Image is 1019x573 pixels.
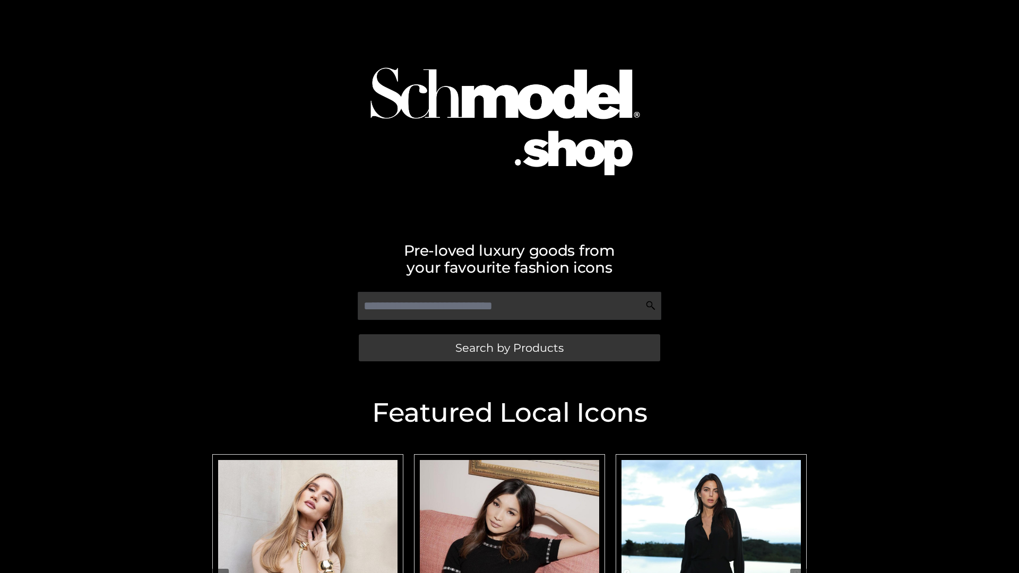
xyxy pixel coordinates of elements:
a: Search by Products [359,334,660,361]
span: Search by Products [455,342,564,353]
h2: Pre-loved luxury goods from your favourite fashion icons [207,242,812,276]
img: Search Icon [645,300,656,311]
h2: Featured Local Icons​ [207,400,812,426]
